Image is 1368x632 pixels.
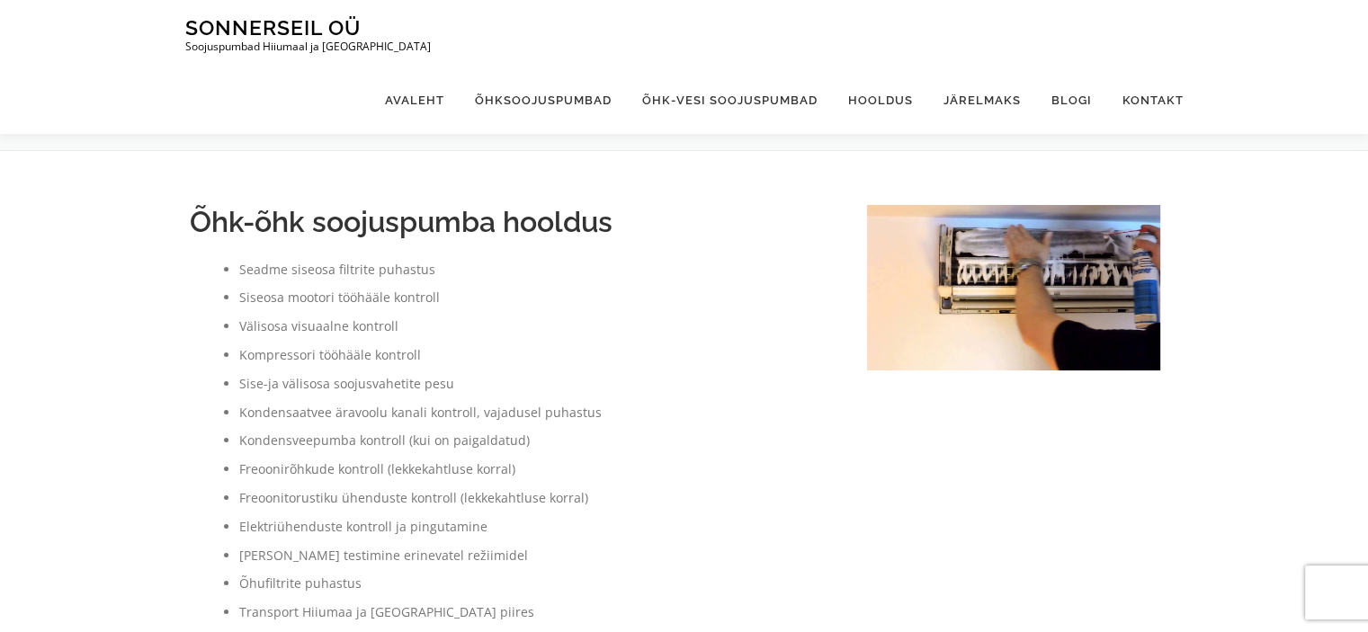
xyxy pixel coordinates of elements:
li: Freoonirõhkude kontroll (lekkekahtluse korral) [239,458,831,480]
a: Kontakt [1107,67,1184,134]
a: Avaleht [370,67,460,134]
li: Kondensaatvee äravoolu kanali kontroll, vajadusel puhastus [239,402,831,423]
a: Järelmaks [928,67,1036,134]
img: õhksoojuspumba hooldus [867,205,1161,370]
li: Elektriühenduste kontroll ja pingutamine [239,516,831,538]
a: Õhksoojuspumbad [460,67,627,134]
a: Sonnerseil OÜ [185,15,361,40]
a: Hooldus [833,67,928,134]
li: [PERSON_NAME] testimine erinevatel režiimidel [239,545,831,566]
li: Sise-ja välisosa soojusvahetite pesu [239,373,831,395]
li: Kondensveepumba kontroll (kui on paigaldatud) [239,430,831,451]
a: Õhk-vesi soojuspumbad [627,67,833,134]
li: Kompressori tööhääle kontroll [239,344,831,366]
li: Freoonitorustiku ühenduste kontroll (lekkekahtluse korral) [239,487,831,509]
li: Seadme siseosa filtrite puhastus [239,259,831,280]
h2: Õhk-õhk soojuspumba hooldus [190,205,831,239]
li: Välisosa visuaalne kontroll [239,316,831,337]
li: Õhufiltrite puhastus [239,573,831,594]
li: Transport Hiiumaa ja [GEOGRAPHIC_DATA] piires [239,601,831,623]
li: Siseosa mootori tööhääle kontroll [239,287,831,308]
a: Blogi [1036,67,1107,134]
p: Soojuspumbad Hiiumaal ja [GEOGRAPHIC_DATA] [185,40,431,53]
